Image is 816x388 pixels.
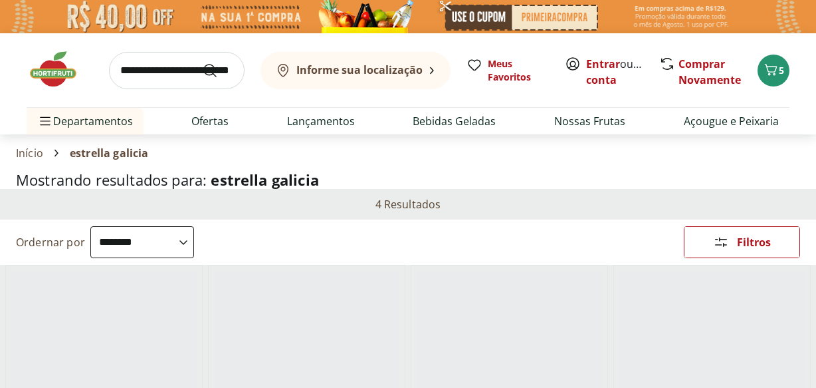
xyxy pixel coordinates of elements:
input: search [109,52,245,89]
button: Filtros [684,226,800,258]
span: estrella galicia [211,170,319,190]
span: ou [586,56,645,88]
h1: Mostrando resultados para: [16,172,800,188]
label: Ordernar por [16,235,85,250]
span: Departamentos [37,105,133,137]
span: estrella galicia [70,147,149,159]
b: Informe sua localização [296,63,423,77]
a: Bebidas Geladas [413,113,496,129]
button: Submit Search [202,63,234,79]
button: Menu [37,105,53,137]
a: Entrar [586,57,620,71]
button: Informe sua localização [260,52,451,89]
span: Filtros [737,237,771,248]
a: Criar conta [586,57,659,87]
a: Início [16,147,43,159]
a: Ofertas [191,113,229,129]
a: Açougue e Peixaria [684,113,779,129]
a: Comprar Novamente [678,57,741,87]
button: Carrinho [758,55,789,87]
h2: 4 Resultados [375,197,441,212]
a: Nossas Frutas [554,113,625,129]
img: Hortifruti [27,49,93,89]
svg: Abrir Filtros [713,234,729,250]
span: 5 [779,64,784,77]
span: Meus Favoritos [488,57,549,84]
a: Lançamentos [287,113,355,129]
a: Meus Favoritos [466,57,549,84]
